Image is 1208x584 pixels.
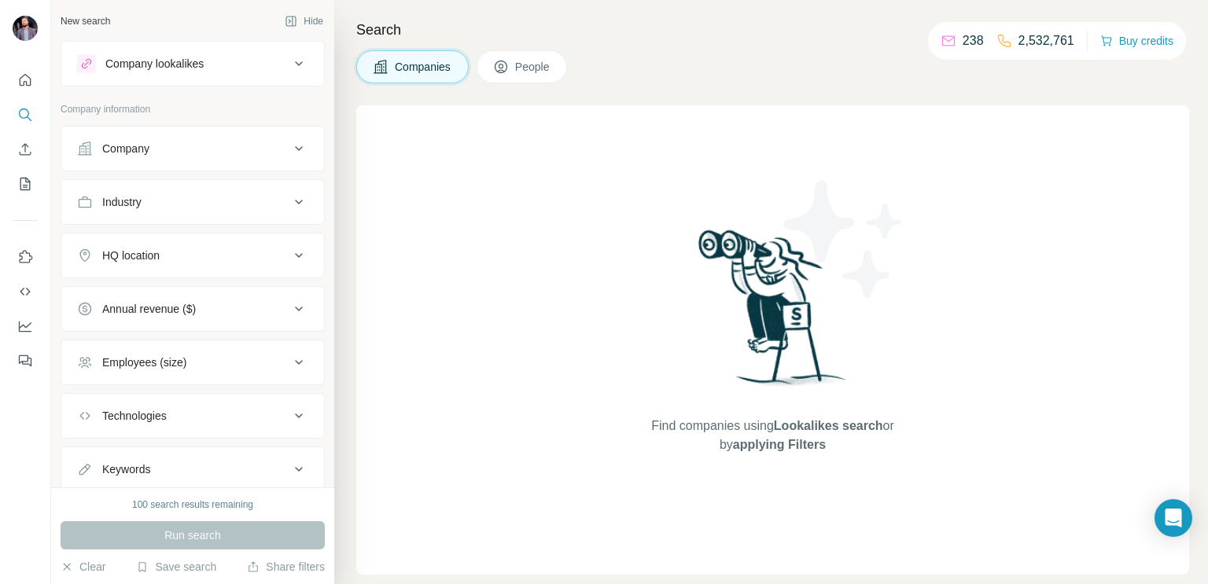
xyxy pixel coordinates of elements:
div: Company lookalikes [105,56,204,72]
button: Feedback [13,347,38,375]
button: Industry [61,183,324,221]
h4: Search [356,19,1189,41]
span: applying Filters [733,438,826,451]
button: Use Surfe API [13,277,38,306]
p: 238 [963,31,984,50]
button: Keywords [61,450,324,488]
div: Employees (size) [102,354,186,370]
button: Technologies [61,397,324,435]
img: Surfe Illustration - Woman searching with binoculars [691,226,855,401]
button: Quick start [13,66,38,94]
button: Use Surfe on LinkedIn [13,243,38,271]
p: Company information [61,102,325,116]
div: Technologies [102,408,167,424]
button: Annual revenue ($) [61,290,324,328]
button: Search [13,101,38,129]
button: HQ location [61,237,324,274]
button: Employees (size) [61,343,324,381]
div: 100 search results remaining [132,498,253,512]
button: Enrich CSV [13,135,38,163]
div: HQ location [102,248,160,263]
button: Share filters [247,559,325,575]
button: Clear [61,559,105,575]
button: Dashboard [13,312,38,340]
span: People [515,59,551,75]
button: Company lookalikes [61,45,324,83]
div: Keywords [102,461,150,477]
p: 2,532,761 [1018,31,1074,50]
button: Save search [136,559,216,575]
div: Industry [102,194,142,210]
span: Find companies using or by [646,417,898,454]
img: Avatar [13,16,38,41]
button: Hide [274,9,334,33]
span: Lookalikes search [774,419,883,432]
button: My lists [13,170,38,198]
button: Company [61,130,324,167]
span: Companies [395,59,452,75]
button: Buy credits [1100,30,1173,52]
div: Annual revenue ($) [102,301,196,317]
div: Open Intercom Messenger [1155,499,1192,537]
div: Company [102,141,149,156]
div: New search [61,14,110,28]
img: Surfe Illustration - Stars [773,168,915,310]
